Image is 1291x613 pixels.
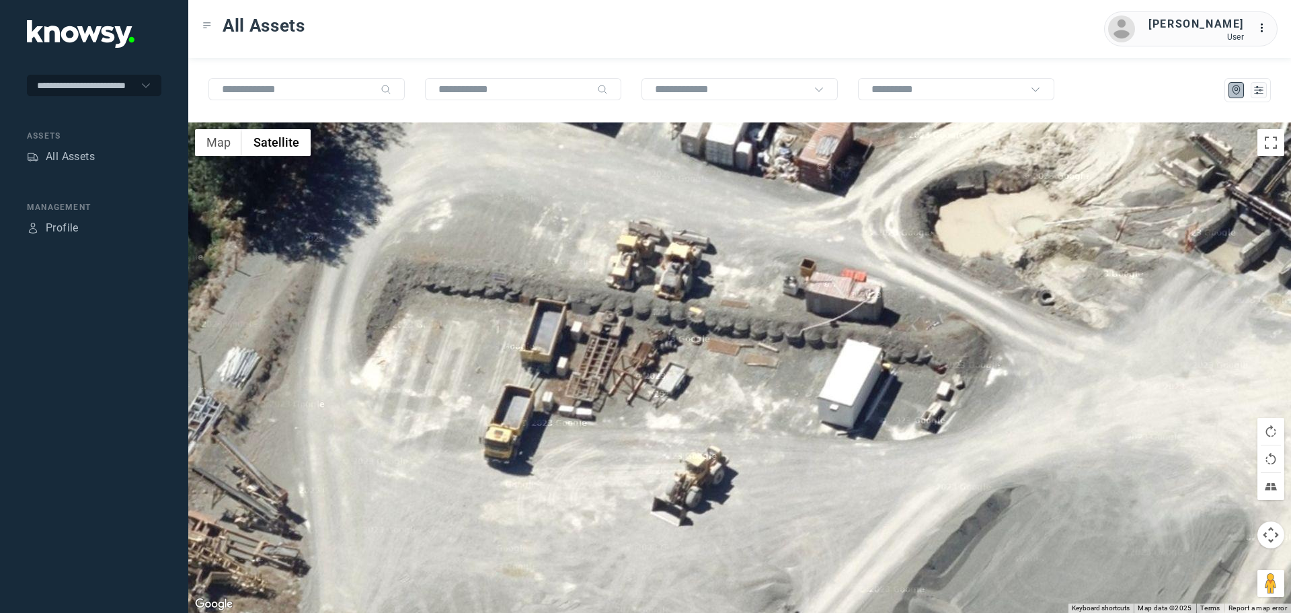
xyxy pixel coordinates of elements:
div: Profile [27,222,39,234]
button: Rotate map counterclockwise [1257,445,1284,472]
div: User [1148,32,1244,42]
button: Keyboard shortcuts [1072,604,1130,613]
div: : [1257,20,1274,36]
div: List [1253,84,1265,96]
img: avatar.png [1108,15,1135,42]
div: Search [597,84,608,95]
div: Map [1230,84,1243,96]
a: Report a map error [1228,604,1287,612]
img: Google [192,596,236,613]
div: Search [381,84,391,95]
div: Assets [27,151,39,163]
button: Map camera controls [1257,521,1284,548]
div: All Assets [46,149,95,165]
img: Application Logo [27,20,134,48]
div: Profile [46,220,79,236]
span: All Assets [223,13,305,38]
div: Management [27,201,161,213]
a: AssetsAll Assets [27,149,95,165]
a: Open this area in Google Maps (opens a new window) [192,596,236,613]
button: Show street map [195,129,242,156]
div: Toggle Menu [202,21,212,30]
button: Toggle fullscreen view [1257,129,1284,156]
a: ProfileProfile [27,220,79,236]
a: Terms (opens in new tab) [1200,604,1220,612]
span: Map data ©2025 [1138,604,1192,612]
tspan: ... [1258,23,1272,33]
button: Tilt map [1257,473,1284,500]
button: Show satellite imagery [242,129,311,156]
div: [PERSON_NAME] [1148,16,1244,32]
button: Rotate map clockwise [1257,418,1284,445]
div: Assets [27,130,161,142]
div: : [1257,20,1274,38]
button: Drag Pegman onto the map to open Street View [1257,570,1284,597]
